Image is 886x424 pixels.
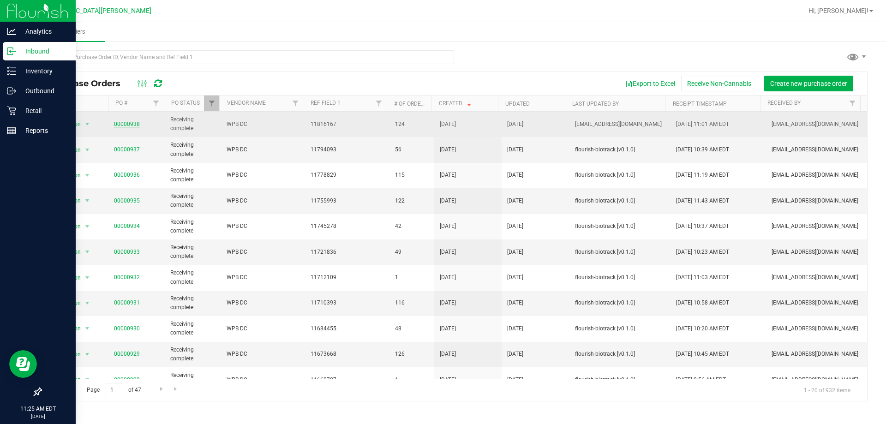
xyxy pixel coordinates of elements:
span: [EMAIL_ADDRESS][DOMAIN_NAME] [772,273,862,282]
span: flourish-biotrack [v0.1.0] [575,299,665,307]
span: 115 [395,171,429,179]
span: [EMAIL_ADDRESS][DOMAIN_NAME] [772,299,862,307]
span: 11816167 [311,120,384,129]
a: 00000933 [114,249,140,255]
span: Receiving complete [170,192,216,209]
span: Hi, [PERSON_NAME]! [808,7,868,14]
span: [DATE] [440,171,456,179]
span: [DATE] [507,145,523,154]
span: Receiving complete [170,269,216,286]
span: [DATE] 10:58 AM EDT [676,299,729,307]
span: 1 [395,273,429,282]
span: select [82,118,93,131]
inline-svg: Reports [7,126,16,135]
span: [EMAIL_ADDRESS][DOMAIN_NAME] [772,350,862,358]
span: [DATE] 11:43 AM EDT [676,197,729,205]
div: Actions [48,101,104,107]
input: 1 [106,383,122,397]
span: [EMAIL_ADDRESS][DOMAIN_NAME] [772,197,862,205]
a: 00000937 [114,146,140,153]
span: Page of 47 [79,383,149,397]
span: flourish-biotrack [v0.1.0] [575,248,665,257]
span: 124 [395,120,429,129]
inline-svg: Analytics [7,27,16,36]
span: [DATE] [507,171,523,179]
span: Receiving complete [170,371,216,388]
a: Vendor Name [227,100,266,106]
input: Search Purchase Order ID, Vendor Name and Ref Field 1 [41,50,454,64]
span: WPB DC [227,376,300,384]
a: 00000936 [114,172,140,178]
span: Receiving complete [170,141,216,158]
span: WPB DC [227,273,300,282]
span: 126 [395,350,429,358]
a: Filter [287,96,303,111]
span: WPB DC [227,324,300,333]
span: [EMAIL_ADDRESS][DOMAIN_NAME] [772,171,862,179]
p: Outbound [16,85,72,96]
span: [DATE] [507,273,523,282]
a: 00000929 [114,351,140,357]
span: 11721836 [311,248,384,257]
p: Inbound [16,46,72,57]
a: 00000932 [114,274,140,281]
a: 00000938 [114,121,140,127]
span: select [82,169,93,182]
a: PO # [115,100,127,106]
span: select [82,220,93,233]
inline-svg: Inbound [7,47,16,56]
a: 00000931 [114,299,140,306]
span: 56 [395,145,429,154]
a: Go to the next page [155,383,168,395]
span: Receiving complete [170,218,216,235]
span: [DATE] 11:01 AM EDT [676,120,729,129]
span: 48 [395,324,429,333]
span: select [82,322,93,335]
span: select [82,194,93,207]
a: Updated [505,101,530,107]
span: [DATE] 10:45 AM EDT [676,350,729,358]
span: [DATE] 11:19 AM EDT [676,171,729,179]
span: Receiving complete [170,115,216,133]
a: 00000935 [114,197,140,204]
span: 122 [395,197,429,205]
span: select [82,143,93,156]
inline-svg: Retail [7,106,16,115]
p: Analytics [16,26,72,37]
p: Retail [16,105,72,116]
inline-svg: Outbound [7,86,16,96]
span: 1 [395,376,429,384]
span: Purchase Orders [48,78,130,89]
a: Last Updated By [572,101,619,107]
a: 00000934 [114,223,140,229]
span: flourish-biotrack [v0.1.0] [575,197,665,205]
span: [DATE] [440,222,456,231]
span: [DATE] 9:56 AM EDT [676,376,726,384]
span: flourish-biotrack [v0.1.0] [575,171,665,179]
p: Reports [16,125,72,136]
span: 11684455 [311,324,384,333]
a: 00000930 [114,325,140,332]
span: [DATE] [507,324,523,333]
span: [DATE] 10:39 AM EDT [676,145,729,154]
span: WPB DC [227,248,300,257]
span: 11745278 [311,222,384,231]
inline-svg: Inventory [7,66,16,76]
a: # Of Orderlines [394,101,439,107]
span: 11712109 [311,273,384,282]
span: [EMAIL_ADDRESS][DOMAIN_NAME] [772,145,862,154]
span: Receiving complete [170,320,216,337]
span: [EMAIL_ADDRESS][DOMAIN_NAME] [772,324,862,333]
span: [DATE] [507,248,523,257]
span: [DATE] 10:23 AM EDT [676,248,729,257]
span: 11778829 [311,171,384,179]
span: select [82,348,93,361]
span: flourish-biotrack [v0.1.0] [575,273,665,282]
span: Receiving complete [170,167,216,184]
span: 49 [395,248,429,257]
span: WPB DC [227,197,300,205]
span: [DATE] [507,299,523,307]
span: [EMAIL_ADDRESS][DOMAIN_NAME] [772,222,862,231]
a: 00000928 [114,376,140,383]
span: [DATE] [507,120,523,129]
